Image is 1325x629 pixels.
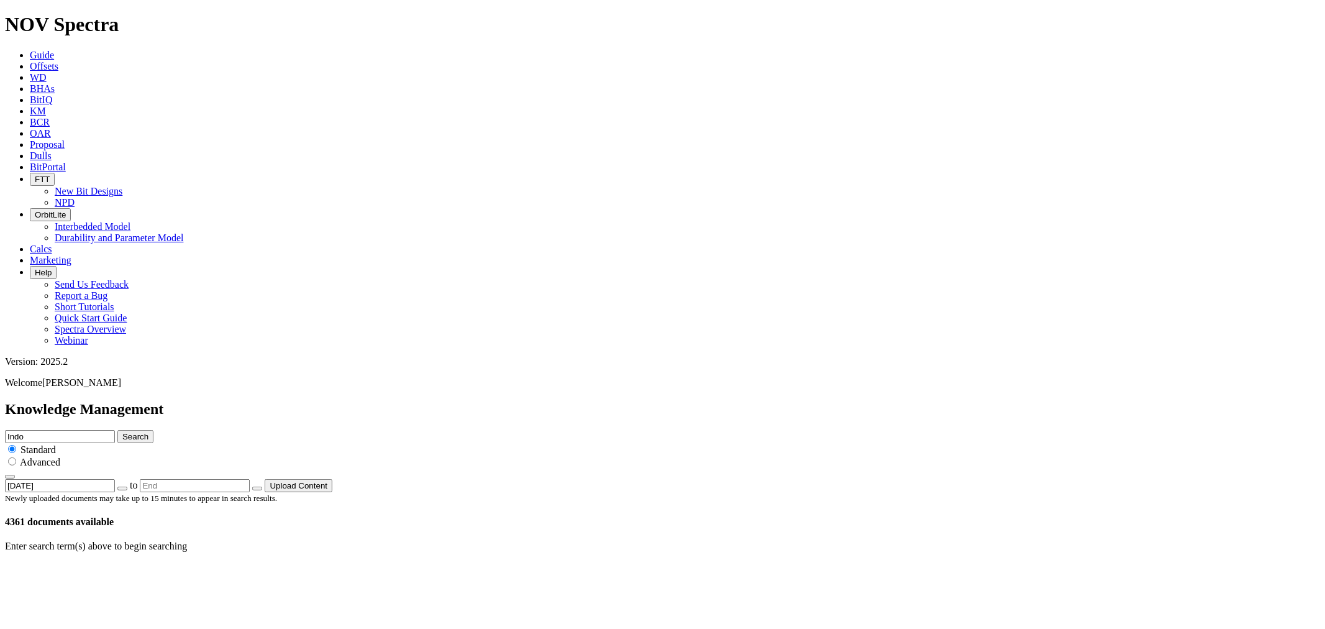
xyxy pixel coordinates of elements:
h4: 4361 documents available [5,517,1320,528]
p: Welcome [5,377,1320,388]
a: Interbedded Model [55,221,130,232]
button: Help [30,266,57,279]
input: End [140,479,250,492]
a: Spectra Overview [55,324,126,334]
a: NPD [55,197,75,208]
span: FTT [35,175,50,184]
span: to [130,480,137,490]
a: BitPortal [30,162,66,172]
a: OAR [30,128,51,139]
span: Standard [20,444,56,455]
a: Dulls [30,150,52,161]
a: Short Tutorials [55,301,114,312]
a: Report a Bug [55,290,107,301]
button: Search [117,430,153,443]
a: Send Us Feedback [55,279,129,290]
span: Advanced [20,457,60,467]
a: Webinar [55,335,88,346]
a: New Bit Designs [55,186,122,196]
a: KM [30,106,46,116]
a: Marketing [30,255,71,265]
small: Newly uploaded documents may take up to 15 minutes to appear in search results. [5,494,277,503]
input: Start [5,479,115,492]
button: OrbitLite [30,208,71,221]
button: Upload Content [265,479,332,492]
a: Durability and Parameter Model [55,232,184,243]
a: Calcs [30,244,52,254]
a: Proposal [30,139,65,150]
span: OrbitLite [35,210,66,219]
button: FTT [30,173,55,186]
a: BHAs [30,83,55,94]
input: e.g. Smoothsteer Record [5,430,115,443]
div: Version: 2025.2 [5,356,1320,367]
span: [PERSON_NAME] [42,377,121,388]
h2: Knowledge Management [5,401,1320,418]
a: Guide [30,50,54,60]
h1: NOV Spectra [5,13,1320,36]
a: BitIQ [30,94,52,105]
a: BCR [30,117,50,127]
p: Enter search term(s) above to begin searching [5,541,1320,552]
a: Offsets [30,61,58,71]
a: Quick Start Guide [55,313,127,323]
a: WD [30,72,47,83]
span: Help [35,268,52,277]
